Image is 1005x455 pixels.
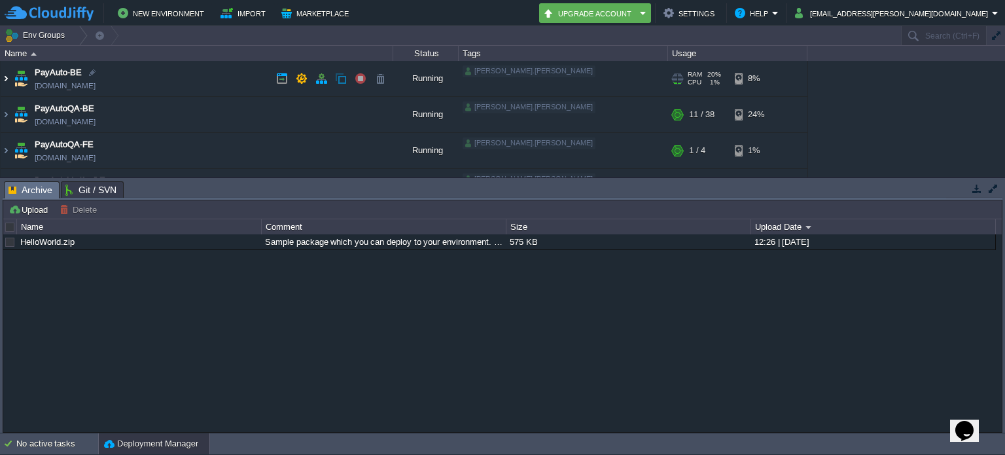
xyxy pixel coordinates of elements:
div: Running [393,97,459,132]
button: Delete [60,204,101,215]
button: Upgrade Account [543,5,636,21]
div: [PERSON_NAME].[PERSON_NAME] [463,101,595,113]
img: AMDAwAAAACH5BAEAAAAALAAAAAABAAEAAAICRAEAOw== [1,169,11,204]
a: PayAutoQA-BE [35,102,94,115]
div: [PERSON_NAME].[PERSON_NAME] [463,65,595,77]
a: PayAutoVerify_BE [35,174,105,187]
div: [PERSON_NAME].[PERSON_NAME] [463,137,595,149]
img: AMDAwAAAACH5BAEAAAAALAAAAAABAAEAAAICRAEAOw== [12,133,30,168]
div: Running [393,169,459,204]
div: 12:26 | [DATE] [751,234,995,249]
span: 1% [707,79,720,86]
div: Upload Date [752,219,995,234]
button: Help [735,5,772,21]
img: AMDAwAAAACH5BAEAAAAALAAAAAABAAEAAAICRAEAOw== [1,97,11,132]
button: Marketplace [281,5,353,21]
div: Name [1,46,393,61]
div: 575 KB [506,234,750,249]
a: [DOMAIN_NAME] [35,115,96,128]
div: Sample package which you can deploy to your environment. Feel free to delete and upload a package... [262,234,505,249]
div: No active tasks [16,433,98,454]
button: Import [220,5,270,21]
span: RAM [688,71,702,79]
button: Upload [9,204,52,215]
img: AMDAwAAAACH5BAEAAAAALAAAAAABAAEAAAICRAEAOw== [1,61,11,96]
img: AMDAwAAAACH5BAEAAAAALAAAAAABAAEAAAICRAEAOw== [12,97,30,132]
div: 1% [735,133,777,168]
a: [DOMAIN_NAME] [35,151,96,164]
button: New Environment [118,5,208,21]
a: PayAutoQA-FE [35,138,94,151]
div: [PERSON_NAME].[PERSON_NAME] [463,173,595,185]
div: 8% [735,61,777,96]
div: Running [393,133,459,168]
div: 1 / 4 [689,133,705,168]
img: AMDAwAAAACH5BAEAAAAALAAAAAABAAEAAAICRAEAOw== [31,52,37,56]
div: 24% [735,97,777,132]
div: Comment [262,219,506,234]
div: 11 / 32 [689,169,714,204]
div: Usage [669,46,807,61]
div: Size [507,219,750,234]
button: Deployment Manager [104,437,198,450]
button: [EMAIL_ADDRESS][PERSON_NAME][DOMAIN_NAME] [795,5,992,21]
a: HelloWorld.zip [20,237,75,247]
div: Tags [459,46,667,61]
span: 20% [707,71,721,79]
span: CPU [688,79,701,86]
div: Name [18,219,261,234]
img: AMDAwAAAACH5BAEAAAAALAAAAAABAAEAAAICRAEAOw== [12,61,30,96]
img: AMDAwAAAACH5BAEAAAAALAAAAAABAAEAAAICRAEAOw== [1,133,11,168]
span: Git / SVN [65,182,116,198]
span: Archive [9,182,52,198]
button: Env Groups [5,26,69,45]
div: Status [394,46,458,61]
img: CloudJiffy [5,5,94,22]
div: 11 / 38 [689,97,714,132]
img: AMDAwAAAACH5BAEAAAAALAAAAAABAAEAAAICRAEAOw== [12,169,30,204]
div: Running [393,61,459,96]
iframe: chat widget [950,403,992,442]
div: 9% [735,169,777,204]
a: [DOMAIN_NAME] [35,79,96,92]
button: Settings [663,5,718,21]
a: PayAuto-BE [35,66,82,79]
